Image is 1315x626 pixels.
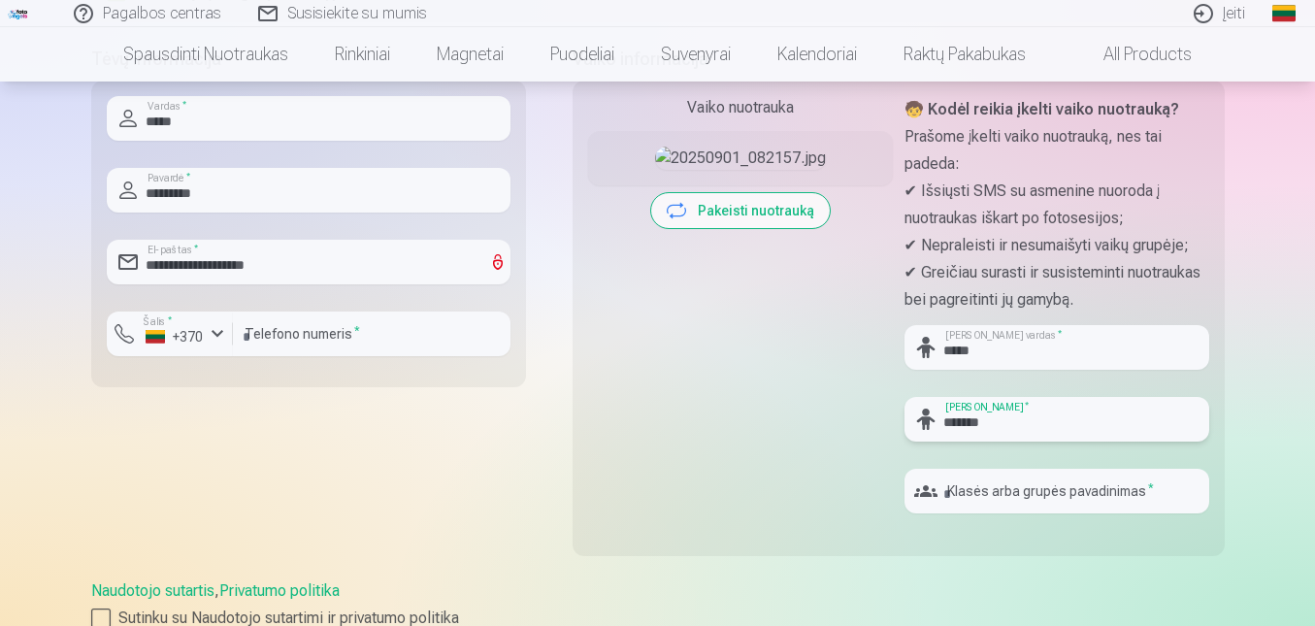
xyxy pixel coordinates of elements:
a: Puodeliai [527,27,638,82]
img: /fa2 [8,8,29,19]
a: Kalendoriai [754,27,880,82]
a: Raktų pakabukas [880,27,1049,82]
p: ✔ Išsiųsti SMS su asmenine nuoroda į nuotraukas iškart po fotosesijos; [904,178,1209,232]
div: Vaiko nuotrauka [588,96,893,119]
a: Suvenyrai [638,27,754,82]
strong: 🧒 Kodėl reikia įkelti vaiko nuotrauką? [904,100,1179,118]
a: Spausdinti nuotraukas [100,27,312,82]
button: Pakeisti nuotrauką [651,193,830,228]
label: Šalis [138,314,178,329]
div: +370 [146,327,204,346]
a: Privatumo politika [219,581,340,600]
a: Naudotojo sutartis [91,581,214,600]
button: Šalis*+370 [107,312,233,356]
p: ✔ Nepraleisti ir nesumaišyti vaikų grupėje; [904,232,1209,259]
p: ✔ Greičiau surasti ir susisteminti nuotraukas bei pagreitinti jų gamybą. [904,259,1209,313]
p: Prašome įkelti vaiko nuotrauką, nes tai padeda: [904,123,1209,178]
img: 20250901_082157.jpg [655,147,826,170]
a: All products [1049,27,1215,82]
a: Magnetai [413,27,527,82]
a: Rinkiniai [312,27,413,82]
